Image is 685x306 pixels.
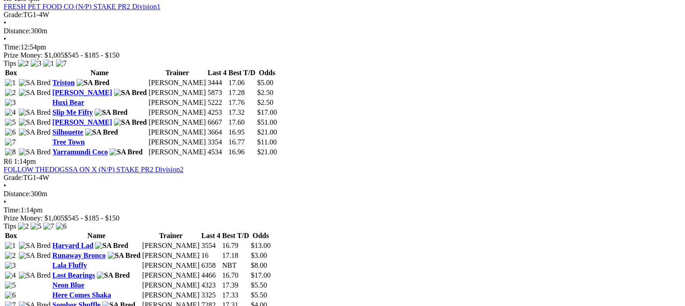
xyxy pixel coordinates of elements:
[52,242,93,249] a: Harvard Lad
[222,231,250,240] th: Best T/D
[18,59,29,67] img: 2
[201,251,221,260] td: 16
[222,261,250,270] td: NBT
[5,79,16,87] img: 1
[4,206,21,214] span: Time:
[207,148,227,157] td: 4534
[207,68,227,77] th: Last 4
[52,89,112,96] a: [PERSON_NAME]
[43,59,54,67] img: 1
[142,271,200,280] td: [PERSON_NAME]
[19,271,51,279] img: SA Bred
[228,78,256,87] td: 17.06
[52,291,111,299] a: Here Comes Shaka
[4,206,681,214] div: 1:14pm
[142,231,200,240] th: Trainer
[4,11,23,18] span: Grade:
[5,261,16,270] img: 3
[4,190,681,198] div: 300m
[257,89,273,96] span: $2.50
[207,88,227,97] td: 5873
[201,261,221,270] td: 6358
[228,138,256,147] td: 16.77
[228,118,256,127] td: 17.60
[148,78,206,87] td: [PERSON_NAME]
[31,222,41,230] img: 5
[142,261,200,270] td: [PERSON_NAME]
[201,291,221,300] td: 3325
[64,51,120,59] span: $545 - $185 - $150
[4,11,681,19] div: TG1-4W
[201,231,221,240] th: Last 4
[228,68,256,77] th: Best T/D
[228,148,256,157] td: 16.96
[222,241,250,250] td: 16.79
[142,241,200,250] td: [PERSON_NAME]
[257,148,277,156] span: $21.00
[97,271,130,279] img: SA Bred
[109,148,142,156] img: SA Bred
[4,27,681,35] div: 300m
[19,128,51,136] img: SA Bred
[251,252,267,259] span: $3.00
[4,43,681,51] div: 12:54pm
[52,128,83,136] a: Silhouette
[52,271,95,279] a: Lost Bearings
[257,68,277,77] th: Odds
[52,148,108,156] a: Yarramundi Coco
[257,108,277,116] span: $17.00
[142,291,200,300] td: [PERSON_NAME]
[19,242,51,250] img: SA Bred
[114,118,147,126] img: SA Bred
[19,148,51,156] img: SA Bred
[5,271,16,279] img: 4
[56,59,67,67] img: 7
[5,128,16,136] img: 6
[148,138,206,147] td: [PERSON_NAME]
[52,261,87,269] a: Lala Fluffy
[52,281,84,289] a: Neon Blue
[5,89,16,97] img: 2
[207,78,227,87] td: 3444
[4,35,6,43] span: •
[5,232,17,239] span: Box
[257,128,277,136] span: $21.00
[19,79,51,87] img: SA Bred
[222,291,250,300] td: 17.33
[148,88,206,97] td: [PERSON_NAME]
[4,222,16,230] span: Tips
[222,251,250,260] td: 17.18
[52,231,141,240] th: Name
[5,69,17,76] span: Box
[5,138,16,146] img: 7
[251,271,271,279] span: $17.00
[4,174,681,182] div: TG1-4W
[4,198,6,206] span: •
[148,128,206,137] td: [PERSON_NAME]
[14,157,36,165] span: 1:14pm
[5,99,16,107] img: 3
[5,252,16,260] img: 2
[257,118,277,126] span: $51.00
[257,79,273,86] span: $5.00
[148,98,206,107] td: [PERSON_NAME]
[4,214,681,222] div: Prize Money: $1,005
[95,242,128,250] img: SA Bred
[222,271,250,280] td: 16.70
[251,291,267,299] span: $5.50
[201,271,221,280] td: 4466
[4,59,16,67] span: Tips
[52,79,74,86] a: Triston
[52,118,112,126] a: [PERSON_NAME]
[19,89,51,97] img: SA Bred
[19,252,51,260] img: SA Bred
[5,291,16,299] img: 6
[77,79,109,87] img: SA Bred
[207,128,227,137] td: 3664
[228,108,256,117] td: 17.32
[4,190,31,198] span: Distance:
[4,166,184,173] a: FOLLOW THEDOGSSA ON X (N/P) STAKE PR2 Division2
[142,251,200,260] td: [PERSON_NAME]
[31,59,41,67] img: 3
[108,252,141,260] img: SA Bred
